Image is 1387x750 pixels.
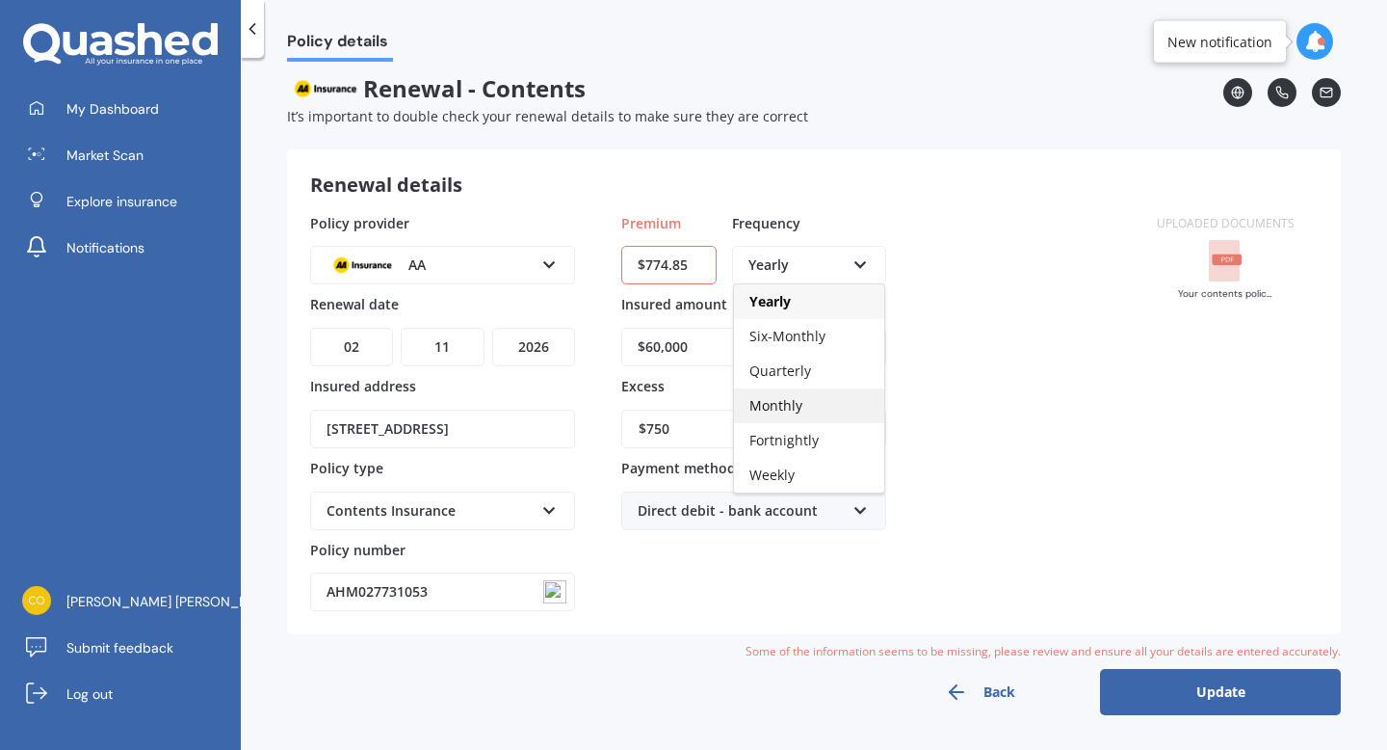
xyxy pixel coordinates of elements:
span: Renewal - Contents [287,74,1223,103]
span: Weekly [749,466,795,484]
div: Direct debit - bank account [638,500,845,522]
span: My Dashboard [66,99,159,119]
a: My Dashboard [14,90,241,128]
div: Contents Insurance [327,500,534,522]
img: npw-badge-icon.svg [543,580,566,603]
span: Payment method [621,459,736,477]
span: Yearly [749,292,791,310]
span: It’s important to double check your renewal details to make sure they are correct [287,107,808,125]
span: Notifications [66,238,144,257]
span: Policy provider [310,213,409,231]
input: Enter policy number [310,573,575,611]
div: Yearly [748,254,845,276]
img: f51e3f7fff3504bb943ff36f450e8896 [22,586,51,615]
button: Back [859,669,1100,715]
span: Six-Monthly [749,327,825,345]
span: Market Scan [66,146,144,165]
h3: Renewal details [310,173,462,198]
a: [PERSON_NAME] [PERSON_NAME] [14,582,241,621]
span: Quarterly [749,362,811,380]
span: Policy details [287,32,393,58]
input: Enter address [310,410,575,448]
a: Log out [14,675,241,713]
span: Fortnightly [749,431,819,449]
div: AA [327,254,534,276]
span: Explore insurance [66,192,177,211]
input: Enter amount [621,246,717,284]
span: Submit feedback [66,638,173,657]
a: Explore insurance [14,182,241,221]
button: Update [1100,669,1341,715]
span: Renewal date [310,295,399,313]
a: Submit feedback [14,629,241,667]
div: Your contents policy letter AHM027731053[82].pdf [1178,289,1274,299]
span: [PERSON_NAME] [PERSON_NAME] [66,592,280,611]
input: Enter amount [621,328,886,366]
span: Log out [66,684,113,704]
span: Monthly [749,396,802,415]
a: Notifications [14,228,241,267]
span: Insured amount [621,295,727,313]
span: Insured address [310,377,416,395]
span: Excess [621,377,665,395]
span: Premium [621,213,681,231]
img: AA.webp [327,252,398,279]
label: Uploaded documents [1157,215,1295,231]
a: Market Scan [14,136,241,174]
span: Frequency [732,213,800,231]
div: New notification [1167,32,1272,51]
div: Some of the information seems to be missing, please review and ensure all your details are entere... [287,642,1341,661]
img: AA.webp [287,74,363,103]
span: Policy number [310,540,406,558]
div: $750 [639,418,846,440]
span: Policy type [310,459,383,477]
